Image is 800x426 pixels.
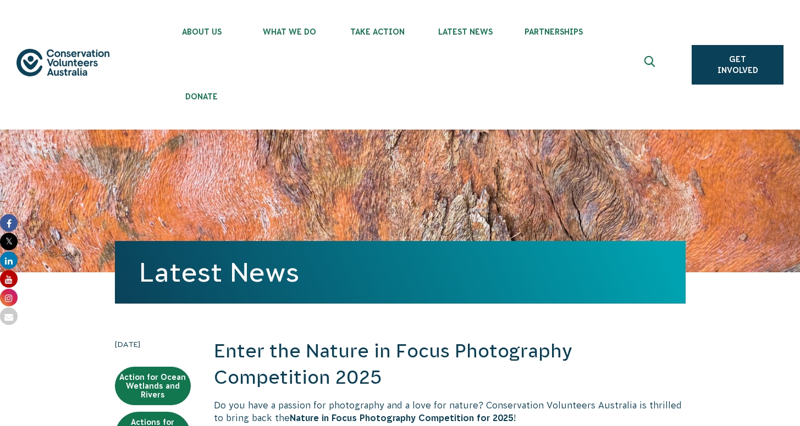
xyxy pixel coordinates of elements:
time: [DATE] [115,338,191,350]
button: Expand search box Close search box [638,52,664,78]
span: About Us [158,27,246,36]
span: Take Action [334,27,422,36]
strong: Nature in Focus Photography Competition for 2025 [290,413,514,423]
span: Latest News [422,27,510,36]
span: Expand search box [644,56,658,74]
img: logo.svg [16,49,109,76]
span: Donate [158,92,246,101]
a: Latest News [139,257,299,287]
p: Do you have a passion for photography and a love for nature? Conservation Volunteers Australia is... [214,399,686,424]
span: Partnerships [510,27,598,36]
a: Action for Ocean Wetlands and Rivers [115,367,191,405]
h2: Enter the Nature in Focus Photography Competition 2025 [214,338,686,390]
span: What We Do [246,27,334,36]
a: Get Involved [692,45,784,85]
